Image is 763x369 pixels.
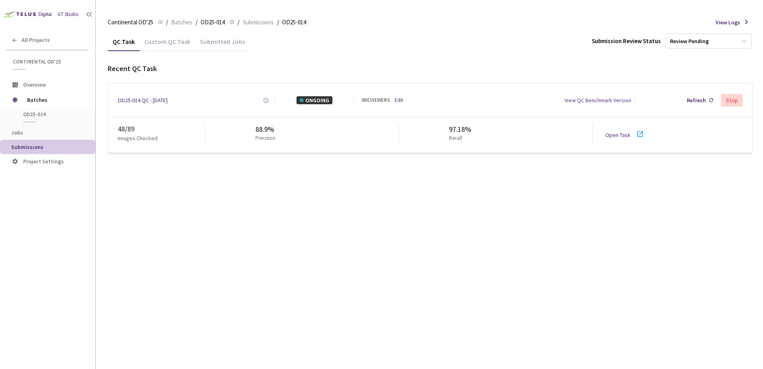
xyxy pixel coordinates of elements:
span: All Projects [22,37,50,44]
div: Submitted Jobs [195,38,250,51]
span: Submissions [11,143,43,151]
div: 4 REVIEWERS [361,97,390,104]
span: OD25-014 [282,18,306,27]
a: Open Task [605,131,631,139]
li: / [196,18,198,27]
p: Images Checked [118,134,158,142]
div: 48 / 89 [118,124,205,134]
p: Precision [255,135,275,142]
div: Custom QC Task [140,38,195,51]
div: View QC Benchmark Version [565,96,631,104]
div: Stop [726,97,738,103]
div: Recent QC Task [108,63,753,74]
span: Continental OD'25 [108,18,153,27]
a: Edit [395,97,403,104]
span: OD25-014 [23,111,82,118]
span: Continental OD'25 [13,58,84,65]
span: View Logs [716,18,740,26]
div: Submission Review Status [592,37,661,45]
span: Submissions [243,18,274,27]
div: 97.18% [449,124,471,135]
div: Refresh [687,96,706,104]
span: OD25-014 [201,18,225,27]
div: GT Studio [57,11,79,18]
a: OD25-014 QC - [DATE] [118,96,168,104]
div: ONGOING [297,96,332,104]
span: Batches [27,92,82,108]
span: Project Settings [23,158,64,165]
a: Batches [170,18,194,26]
p: Recall [449,135,468,142]
span: Overview [23,81,46,88]
div: 88.9% [255,124,279,135]
span: Jobs [11,129,23,136]
li: / [237,18,239,27]
div: Review Pending [670,38,709,45]
li: / [277,18,279,27]
span: Batches [171,18,192,27]
a: Submissions [241,18,275,26]
li: / [166,18,168,27]
div: QC Task [108,38,140,51]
